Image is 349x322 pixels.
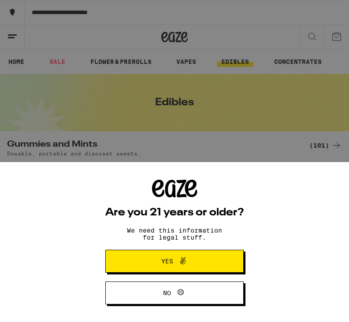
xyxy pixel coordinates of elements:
[119,227,230,241] p: We need this information for legal stuff.
[105,281,244,304] button: No
[163,290,171,296] span: No
[105,250,244,273] button: Yes
[105,207,244,218] h2: Are you 21 years or older?
[161,258,173,264] span: Yes
[5,6,63,13] span: Hi. Need any help?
